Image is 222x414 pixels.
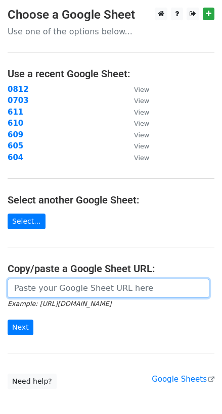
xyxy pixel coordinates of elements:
small: View [134,86,149,93]
p: Use one of the options below... [8,26,214,37]
a: 0812 [8,85,29,94]
input: Paste your Google Sheet URL here [8,279,209,298]
a: View [124,130,149,139]
small: View [134,97,149,105]
a: View [124,153,149,162]
small: View [134,109,149,116]
h4: Copy/paste a Google Sheet URL: [8,263,214,275]
a: Google Sheets [152,375,214,384]
a: 610 [8,119,23,128]
a: View [124,85,149,94]
a: Need help? [8,374,57,389]
small: View [134,142,149,150]
a: View [124,141,149,150]
a: 0703 [8,96,29,105]
small: Example: [URL][DOMAIN_NAME] [8,300,111,307]
small: View [134,120,149,127]
a: View [124,119,149,128]
a: View [124,96,149,105]
a: 604 [8,153,23,162]
input: Next [8,320,33,335]
small: View [134,131,149,139]
a: 611 [8,108,23,117]
iframe: Chat Widget [171,366,222,414]
a: View [124,108,149,117]
h4: Use a recent Google Sheet: [8,68,214,80]
h4: Select another Google Sheet: [8,194,214,206]
a: Select... [8,214,46,229]
h3: Choose a Google Sheet [8,8,214,22]
div: 聊天小组件 [171,366,222,414]
small: View [134,154,149,162]
a: 609 [8,130,23,139]
a: 605 [8,141,23,150]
